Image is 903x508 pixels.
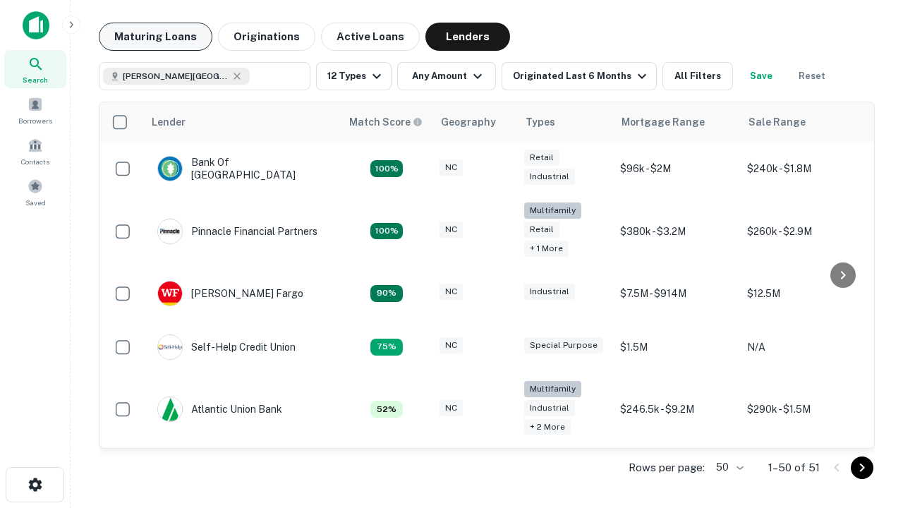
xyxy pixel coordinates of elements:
[157,334,296,360] div: Self-help Credit Union
[740,374,867,445] td: $290k - $1.5M
[740,102,867,142] th: Sale Range
[397,62,496,90] button: Any Amount
[440,284,463,300] div: NC
[662,62,733,90] button: All Filters
[4,91,66,129] a: Borrowers
[440,222,463,238] div: NC
[524,222,559,238] div: Retail
[851,456,873,479] button: Go to next page
[517,102,613,142] th: Types
[513,68,650,85] div: Originated Last 6 Months
[524,337,603,353] div: Special Purpose
[316,62,392,90] button: 12 Types
[524,400,575,416] div: Industrial
[370,285,403,302] div: Matching Properties: 12, hasApolloMatch: undefined
[99,23,212,51] button: Maturing Loans
[524,202,581,219] div: Multifamily
[123,70,229,83] span: [PERSON_NAME][GEOGRAPHIC_DATA], [GEOGRAPHIC_DATA]
[4,173,66,211] a: Saved
[524,150,559,166] div: Retail
[157,156,327,181] div: Bank Of [GEOGRAPHIC_DATA]
[158,397,182,421] img: picture
[740,142,867,195] td: $240k - $1.8M
[23,74,48,85] span: Search
[710,457,746,478] div: 50
[4,132,66,170] a: Contacts
[613,195,740,267] td: $380k - $3.2M
[524,381,581,397] div: Multifamily
[740,195,867,267] td: $260k - $2.9M
[157,397,282,422] div: Atlantic Union Bank
[341,102,432,142] th: Capitalize uses an advanced AI algorithm to match your search with the best lender. The match sco...
[749,114,806,131] div: Sale Range
[524,284,575,300] div: Industrial
[622,114,705,131] div: Mortgage Range
[768,459,820,476] p: 1–50 of 51
[629,459,705,476] p: Rows per page:
[440,337,463,353] div: NC
[18,115,52,126] span: Borrowers
[613,102,740,142] th: Mortgage Range
[158,157,182,181] img: picture
[158,282,182,306] img: picture
[143,102,341,142] th: Lender
[740,320,867,374] td: N/A
[23,11,49,40] img: capitalize-icon.png
[739,62,784,90] button: Save your search to get updates of matches that match your search criteria.
[157,281,303,306] div: [PERSON_NAME] Fargo
[370,160,403,177] div: Matching Properties: 14, hasApolloMatch: undefined
[425,23,510,51] button: Lenders
[25,197,46,208] span: Saved
[502,62,657,90] button: Originated Last 6 Months
[613,320,740,374] td: $1.5M
[613,142,740,195] td: $96k - $2M
[370,223,403,240] div: Matching Properties: 24, hasApolloMatch: undefined
[349,114,423,130] div: Capitalize uses an advanced AI algorithm to match your search with the best lender. The match sco...
[321,23,420,51] button: Active Loans
[613,267,740,320] td: $7.5M - $914M
[524,169,575,185] div: Industrial
[526,114,555,131] div: Types
[440,159,463,176] div: NC
[152,114,186,131] div: Lender
[349,114,420,130] h6: Match Score
[370,339,403,356] div: Matching Properties: 10, hasApolloMatch: undefined
[789,62,835,90] button: Reset
[832,350,903,418] iframe: Chat Widget
[613,374,740,445] td: $246.5k - $9.2M
[158,335,182,359] img: picture
[524,419,571,435] div: + 2 more
[524,241,569,257] div: + 1 more
[4,50,66,88] a: Search
[157,219,317,244] div: Pinnacle Financial Partners
[370,401,403,418] div: Matching Properties: 7, hasApolloMatch: undefined
[740,267,867,320] td: $12.5M
[21,156,49,167] span: Contacts
[158,219,182,243] img: picture
[441,114,496,131] div: Geography
[440,400,463,416] div: NC
[218,23,315,51] button: Originations
[432,102,517,142] th: Geography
